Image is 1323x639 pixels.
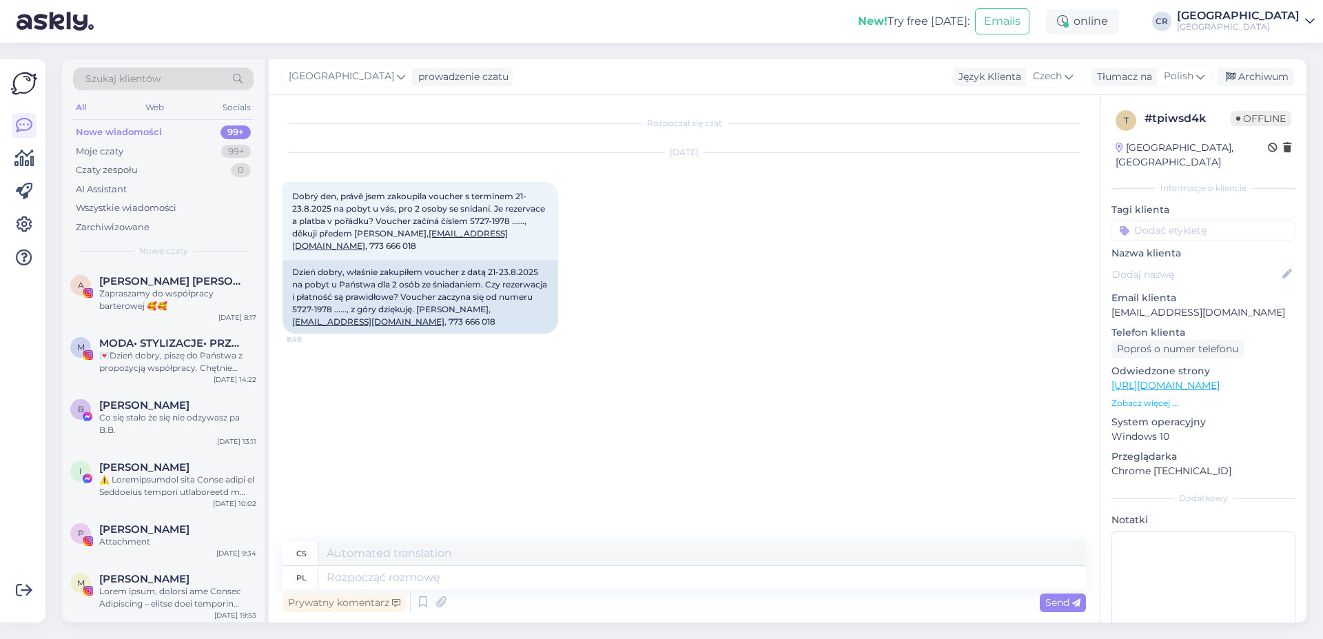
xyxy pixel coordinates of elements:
a: [URL][DOMAIN_NAME] [1111,379,1220,392]
img: Askly Logo [11,70,37,97]
div: Zarchiwizowane [76,221,150,234]
span: Czech [1033,69,1062,84]
div: [DATE] 19:53 [214,610,256,620]
div: pl [296,566,307,589]
div: Archiwum [1218,68,1294,86]
p: Telefon klienta [1111,325,1295,340]
div: Co się stało że się nie odzywasz pa B.B. [99,412,256,436]
span: Offline [1231,111,1291,126]
div: AI Assistant [76,183,127,196]
div: Zapraszamy do współpracy barterowej 🥰🥰 [99,287,256,312]
div: CR [1152,12,1171,31]
a: [EMAIL_ADDRESS][DOMAIN_NAME] [292,316,444,327]
div: Dzień dobry, właśnie zakupiłem voucher z datą 21-23.8.2025 na pobyt u Państwa dla 2 osób ze śniad... [283,261,558,334]
div: [DATE] [283,146,1086,159]
span: Bożena Bolewicz [99,399,189,412]
p: Zobacz więcej ... [1111,397,1295,409]
div: [DATE] 9:34 [216,548,256,558]
p: Notatki [1111,513,1295,527]
div: Tłumacz na [1091,70,1152,84]
span: Nowe czaty [139,245,188,257]
span: A [78,280,84,290]
span: B [78,404,84,414]
div: Rozpoczął się czat [283,117,1086,130]
div: Czaty zespołu [76,163,138,177]
div: [DATE] 10:02 [213,498,256,509]
p: Windows 10 [1111,429,1295,444]
div: cs [296,542,307,565]
div: Informacje o kliencie [1111,182,1295,194]
span: 9:49 [287,334,338,345]
span: Send [1045,596,1080,609]
p: Przeglądarka [1111,449,1295,464]
span: Monika Kowalewska [99,573,189,585]
span: Anna Żukowska Ewa Adamczewska BLIŹNIACZKI • Bóg • rodzina • dom [99,275,243,287]
div: Język Klienta [953,70,1021,84]
p: Email klienta [1111,291,1295,305]
p: Nazwa klienta [1111,246,1295,261]
div: [GEOGRAPHIC_DATA] [1177,10,1300,21]
span: I [79,466,82,476]
span: t [1124,115,1129,125]
span: M [77,578,85,588]
div: # tpiwsd4k [1145,110,1231,127]
span: M [77,342,85,352]
div: [GEOGRAPHIC_DATA] [1177,21,1300,32]
div: 💌Dzień dobry, piszę do Państwa z propozycją współpracy. Chętnie odwiedziłabym Państwa hotel z rod... [99,349,256,374]
input: Dodać etykietę [1111,220,1295,241]
div: [DATE] 8:17 [218,312,256,323]
div: 0 [231,163,251,177]
div: Wszystkie wiadomości [76,201,176,215]
p: Tagi klienta [1111,203,1295,217]
div: [DATE] 13:11 [217,436,256,447]
span: Szukaj klientów [85,72,161,86]
button: Emails [975,8,1029,34]
div: Attachment [99,536,256,548]
span: [GEOGRAPHIC_DATA] [289,69,394,84]
span: P [78,528,84,538]
div: Lorem ipsum, dolorsi ame Consec Adipiscing – elitse doei temporin utlaboreetd magn aliquaenim a m... [99,585,256,610]
p: [EMAIL_ADDRESS][DOMAIN_NAME] [1111,305,1295,320]
div: [GEOGRAPHIC_DATA], [GEOGRAPHIC_DATA] [1116,141,1268,170]
span: Polish [1164,69,1193,84]
span: Paweł Pokarowski [99,523,189,536]
div: online [1046,9,1119,34]
input: Dodaj nazwę [1112,267,1280,282]
div: Web [143,99,167,116]
div: 99+ [220,125,251,139]
b: New! [858,14,888,28]
p: System operacyjny [1111,415,1295,429]
div: Prywatny komentarz [283,594,406,612]
div: Moje czaty [76,145,123,159]
span: Dobrý den, právě jsem zakoupila voucher s termínem 21-23.8.2025 na pobyt u vás, pro 2 osoby se sn... [292,191,547,251]
span: MODA• STYLIZACJE• PRZEGLĄDY KOLEKCJI [99,337,243,349]
div: Poproś o numer telefonu [1111,340,1244,358]
div: 99+ [221,145,251,159]
div: Dodatkowy [1111,492,1295,505]
div: prowadzenie czatu [413,70,509,84]
div: Socials [220,99,254,116]
span: Igor Jafar [99,461,189,474]
div: [DATE] 14:22 [214,374,256,385]
p: Odwiedzone strony [1111,364,1295,378]
div: Try free [DATE]: [858,13,970,30]
div: All [73,99,89,116]
p: Chrome [TECHNICAL_ID] [1111,464,1295,478]
div: ⚠️ Loremipsumdol sita Conse adipi el Seddoeius tempori utlaboreetd m aliqua enimadmini veniamqún... [99,474,256,498]
div: Nowe wiadomości [76,125,162,139]
a: [GEOGRAPHIC_DATA][GEOGRAPHIC_DATA] [1177,10,1315,32]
